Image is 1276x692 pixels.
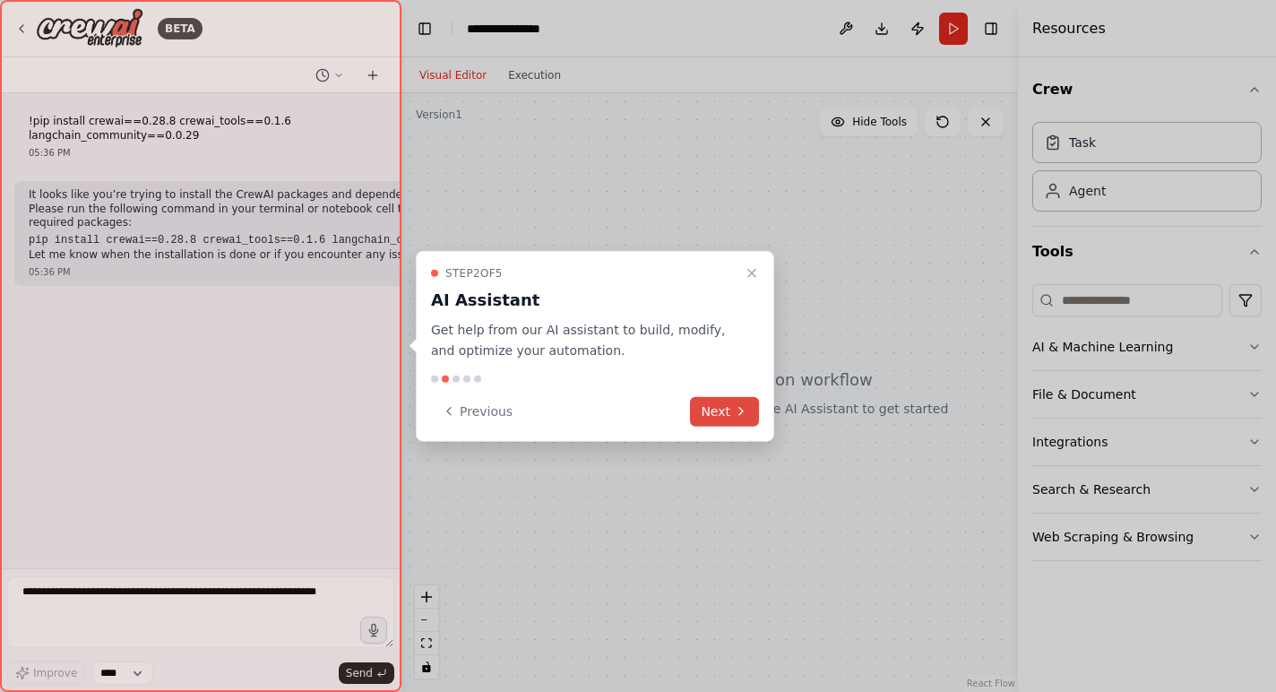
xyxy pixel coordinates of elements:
p: Get help from our AI assistant to build, modify, and optimize your automation. [431,320,737,361]
span: Step 2 of 5 [445,266,503,281]
button: Hide left sidebar [412,16,437,41]
button: Next [690,396,759,426]
button: Previous [431,396,523,426]
button: Close walkthrough [741,263,763,284]
h3: AI Assistant [431,288,737,313]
